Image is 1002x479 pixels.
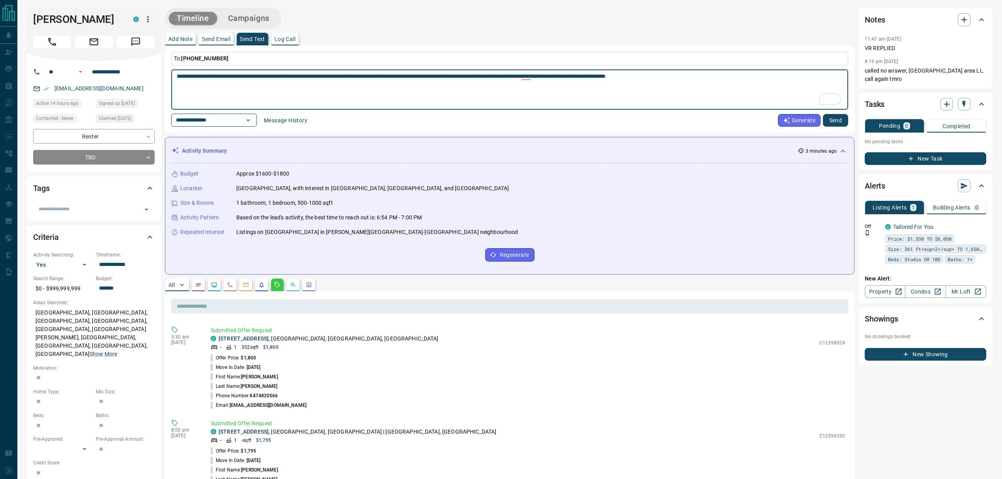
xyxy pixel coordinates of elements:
[33,258,92,271] div: Yes
[211,429,216,434] div: condos.ca
[211,383,278,390] p: Last Name:
[211,282,217,288] svg: Lead Browsing Activity
[33,306,155,361] p: [GEOGRAPHIC_DATA], [GEOGRAPHIC_DATA], [GEOGRAPHIC_DATA], [GEOGRAPHIC_DATA], [GEOGRAPHIC_DATA], [G...
[230,402,307,408] span: [EMAIL_ADDRESS][DOMAIN_NAME]
[36,114,74,122] span: Contacted - Never
[219,335,439,343] p: , [GEOGRAPHIC_DATA], [GEOGRAPHIC_DATA], [GEOGRAPHIC_DATA]
[168,36,193,42] p: Add Note
[243,282,249,288] svg: Emails
[96,275,155,282] p: Budget:
[975,205,978,210] p: 0
[778,114,821,127] button: Generate
[33,459,155,466] p: Credit Score:
[806,148,837,155] p: 3 minutes ago
[819,432,845,440] p: C12396350
[241,448,256,454] span: $1,795
[181,55,228,62] span: [PHONE_NUMBER]
[933,205,970,210] p: Building Alerts
[141,204,152,215] button: Open
[241,355,256,361] span: $1,800
[33,99,92,110] div: Mon Sep 15 2025
[236,170,289,178] p: Approx $1600-$1800
[54,85,144,92] a: [EMAIL_ADDRESS][DOMAIN_NAME]
[168,282,175,288] p: All
[306,282,312,288] svg: Agent Actions
[75,36,113,48] span: Email
[99,114,131,122] span: Claimed [DATE]
[33,251,92,258] p: Actively Searching:
[177,73,843,107] textarea: To enrich screen reader interactions, please activate Accessibility in Grammarly extension settings
[236,228,518,236] p: Listings on [GEOGRAPHIC_DATA] in [PERSON_NAME][GEOGRAPHIC_DATA]-[GEOGRAPHIC_DATA] neighbourhood
[865,275,986,283] p: New Alert:
[180,170,198,178] p: Budget
[865,312,898,325] h2: Showings
[171,433,199,438] p: [DATE]
[33,282,92,295] p: $0 - $999,999,999
[948,255,972,263] span: Baths: 1+
[865,309,986,328] div: Showings
[873,205,907,210] p: Listing Alerts
[172,144,848,158] div: Activity Summary3 minutes ago
[33,129,155,144] div: Renter
[171,52,848,65] p: To:
[905,285,946,298] a: Condos
[220,344,221,351] p: -
[195,282,202,288] svg: Notes
[241,384,277,389] span: [PERSON_NAME]
[90,350,117,358] button: Show More
[169,12,217,25] button: Timeline
[171,340,199,345] p: [DATE]
[879,123,900,129] p: Pending
[99,99,135,107] span: Signed up [DATE]
[236,184,509,193] p: [GEOGRAPHIC_DATA], with interest in [GEOGRAPHIC_DATA], [GEOGRAPHIC_DATA], and [GEOGRAPHIC_DATA]
[865,176,986,195] div: Alerts
[180,213,219,222] p: Activity Pattern
[236,213,422,222] p: Based on the lead's activity, the best time to reach out is: 6:54 PM - 7:00 PM
[180,199,214,207] p: Size & Rooms
[865,180,885,192] h2: Alerts
[946,285,986,298] a: Mr.Loft
[865,285,905,298] a: Property
[865,223,880,230] p: Off
[33,231,59,243] h2: Criteria
[274,282,280,288] svg: Requests
[865,333,986,340] p: No showings booked
[211,336,216,341] div: condos.ca
[33,299,155,306] p: Areas Searched:
[865,36,901,42] p: 11:47 am [DATE]
[211,419,845,428] p: Submitted Offer Request
[885,224,891,230] div: condos.ca
[865,95,986,114] div: Tasks
[942,123,970,129] p: Completed
[211,402,307,409] p: Email:
[258,282,265,288] svg: Listing Alerts
[893,224,933,230] a: Tailored For You
[76,67,85,77] button: Open
[219,428,496,436] p: , [GEOGRAPHIC_DATA], [GEOGRAPHIC_DATA] | [GEOGRAPHIC_DATA], [GEOGRAPHIC_DATA]
[241,467,278,473] span: [PERSON_NAME]
[247,458,261,463] span: [DATE]
[43,86,49,92] svg: Email Verified
[240,36,265,42] p: Send Text
[236,199,333,207] p: 1 bathroom, 1 bedroom, 500-1000 sqft
[865,230,870,236] svg: Push Notification Only
[180,228,224,236] p: Repeated Interest
[211,373,278,380] p: First Name:
[241,437,251,444] p: - sqft
[220,437,221,444] p: -
[219,428,269,435] a: [STREET_ADDRESS]
[211,466,278,473] p: First Name:
[241,344,258,351] p: 352 sqft
[96,251,155,258] p: Timeframe:
[96,436,155,443] p: Pre-Approval Amount:
[33,182,49,195] h2: Tags
[234,344,237,351] p: 1
[202,36,230,42] p: Send Email
[117,36,155,48] span: Message
[33,365,155,372] p: Motivation:
[211,392,278,399] p: Phone Number:
[180,184,202,193] p: Location
[243,115,254,126] button: Open
[865,136,986,148] p: No pending tasks
[263,344,279,351] p: $1,800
